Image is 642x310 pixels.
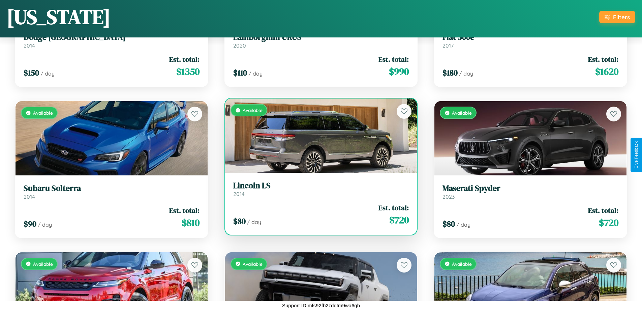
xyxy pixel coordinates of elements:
span: / day [38,221,52,228]
span: $ 810 [182,216,200,229]
span: $ 150 [24,67,39,78]
h3: Fiat 500e [442,32,618,42]
span: Est. total: [169,205,200,215]
span: 2014 [24,193,35,200]
div: Give Feedback [634,141,639,169]
span: Available [452,110,472,116]
span: $ 110 [233,67,247,78]
p: Support ID: mfs92fb2zdqtm9wa6qh [282,301,360,310]
span: Available [33,261,53,267]
a: Dodge [GEOGRAPHIC_DATA]2014 [24,32,200,49]
h3: Lamborghini URUS [233,32,409,42]
a: Subaru Solterra2014 [24,184,200,200]
button: Filters [599,11,635,23]
span: 2023 [442,193,455,200]
span: 2014 [233,191,245,197]
span: Available [243,261,263,267]
div: Filters [613,13,630,21]
span: $ 180 [442,67,458,78]
span: $ 1350 [176,65,200,78]
h3: Lincoln LS [233,181,409,191]
span: $ 720 [599,216,618,229]
a: Maserati Spyder2023 [442,184,618,200]
span: $ 1620 [595,65,618,78]
h3: Subaru Solterra [24,184,200,193]
span: Est. total: [588,205,618,215]
span: Available [33,110,53,116]
span: / day [247,219,261,225]
span: / day [248,70,263,77]
span: Est. total: [378,54,409,64]
span: 2020 [233,42,246,49]
span: Est. total: [378,203,409,213]
span: $ 80 [442,218,455,229]
h3: Maserati Spyder [442,184,618,193]
span: 2017 [442,42,454,49]
span: $ 80 [233,216,246,227]
a: Fiat 500e2017 [442,32,618,49]
span: / day [459,70,473,77]
span: Available [243,107,263,113]
span: Est. total: [588,54,618,64]
span: Est. total: [169,54,200,64]
a: Lincoln LS2014 [233,181,409,197]
a: Lamborghini URUS2020 [233,32,409,49]
h1: [US_STATE] [7,3,111,31]
span: / day [40,70,55,77]
span: $ 990 [389,65,409,78]
span: Available [452,261,472,267]
span: / day [456,221,470,228]
span: $ 720 [389,213,409,227]
span: $ 90 [24,218,36,229]
h3: Dodge [GEOGRAPHIC_DATA] [24,32,200,42]
span: 2014 [24,42,35,49]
